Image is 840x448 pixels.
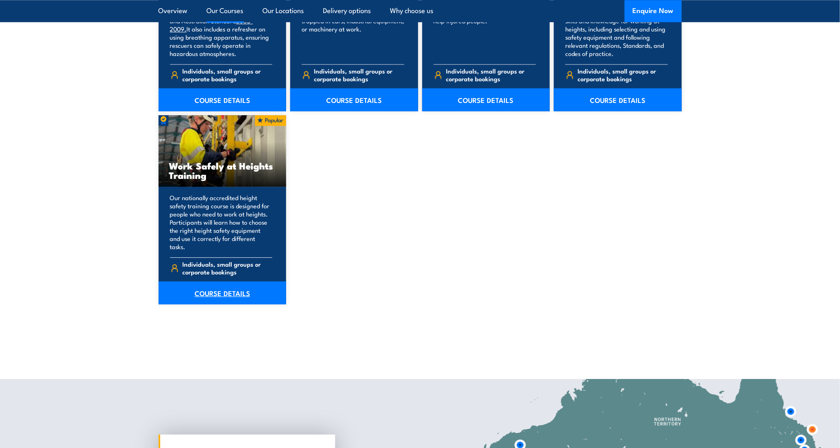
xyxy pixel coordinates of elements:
a: COURSE DETAILS [290,88,418,111]
span: Individuals, small groups or corporate bookings [446,67,536,82]
a: COURSE DETAILS [422,88,550,111]
span: Individuals, small groups or corporate bookings [182,260,272,276]
a: COURSE DETAILS [159,88,287,111]
h3: Work Safely at Heights Training [169,161,276,180]
p: Our nationally accredited height safety training course is designed for people who need to work a... [170,194,273,251]
span: Individuals, small groups or corporate bookings [182,67,272,82]
span: Individuals, small groups or corporate bookings [314,67,404,82]
tcxspan: Call 2865-2009. via 3CX [170,16,253,33]
span: Individuals, small groups or corporate bookings [578,67,668,82]
a: COURSE DETAILS [554,88,682,111]
a: COURSE DETAILS [159,281,287,304]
